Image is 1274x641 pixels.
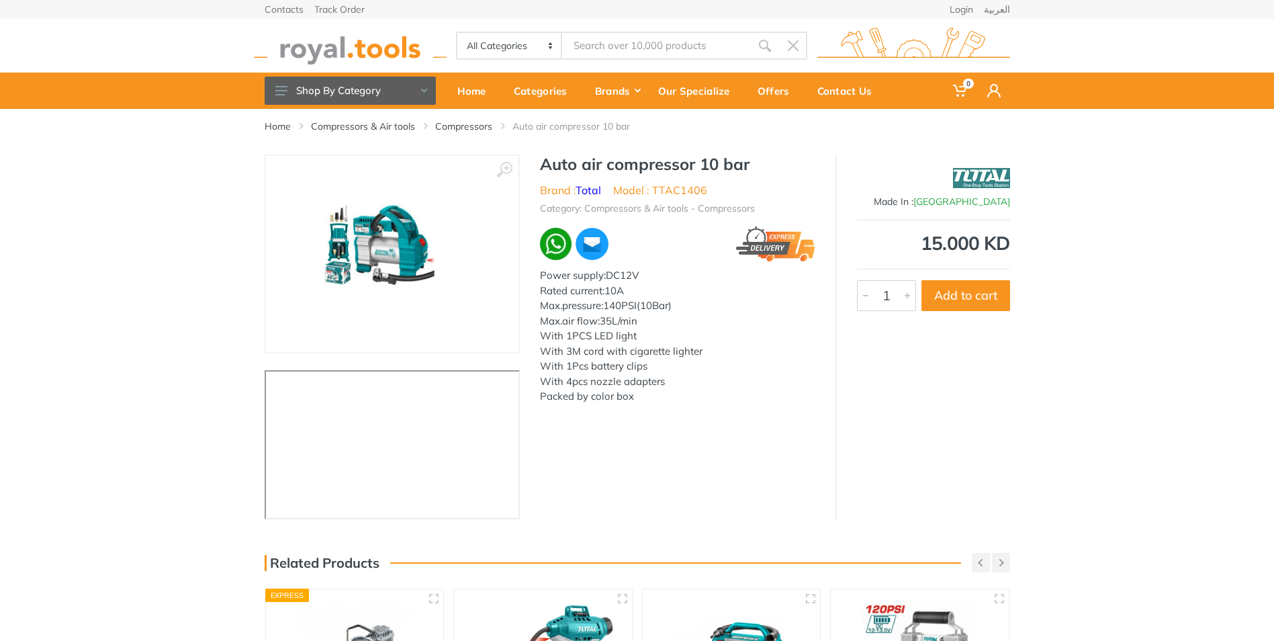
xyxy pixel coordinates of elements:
button: Shop By Category [265,77,436,105]
select: Category [457,33,563,58]
li: Brand : [540,182,601,198]
a: Total [576,183,601,197]
div: Categories [504,77,586,105]
span: 0 [963,79,974,89]
nav: breadcrumb [265,120,1010,133]
h1: Auto air compressor 10 bar [540,155,815,174]
a: Login [950,5,973,14]
a: Home [265,120,291,133]
img: Royal Tools - Auto air compressor 10 bar [279,176,505,331]
div: 15.000 KD [857,234,1010,253]
div: Home [448,77,504,105]
a: Our Specialize [649,73,748,109]
img: royal.tools Logo [254,28,447,65]
div: Our Specialize [649,77,748,105]
a: Categories [504,73,586,109]
input: Site search [562,32,750,60]
div: Brands [586,77,649,105]
a: 0 [944,73,978,109]
a: العربية [984,5,1010,14]
div: Offers [748,77,808,105]
div: Express [265,589,310,602]
a: Track Order [314,5,365,14]
div: Made In : [857,195,1010,209]
img: express.png [736,226,815,261]
span: [GEOGRAPHIC_DATA] [913,196,1010,208]
img: Total [953,161,1010,195]
button: Add to cart [921,280,1010,311]
li: Category: Compressors & Air tools - Compressors [540,202,755,216]
img: royal.tools Logo [817,28,1010,65]
li: Model : TTAC1406 [613,182,707,198]
div: Power supply:DC12V Rated current:10A Max.pressure:140PSI(10Bar) Max.air flow:35L/min With 1PCS LE... [540,268,815,404]
img: ma.webp [574,226,609,261]
a: Compressors [435,120,492,133]
a: Offers [748,73,808,109]
div: Contact Us [808,77,891,105]
h3: Related Products [265,555,379,571]
img: wa.webp [540,228,572,260]
a: Compressors & Air tools [311,120,415,133]
a: Contact Us [808,73,891,109]
li: Auto air compressor 10 bar [512,120,650,133]
a: Contacts [265,5,304,14]
a: Home [448,73,504,109]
